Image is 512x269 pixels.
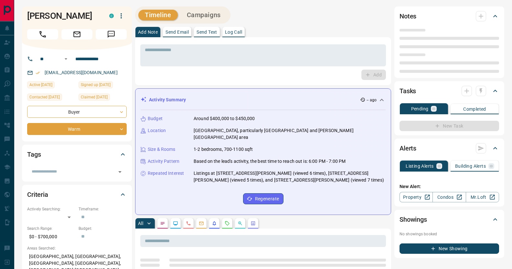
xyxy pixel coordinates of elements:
p: Completed [463,107,486,111]
p: Budget [148,115,163,122]
span: Call [27,29,58,39]
p: Search Range: [27,226,75,231]
button: Campaigns [180,10,227,20]
div: Showings [400,212,499,227]
svg: Emails [199,221,204,226]
p: No showings booked [400,231,499,237]
p: Based on the lead's activity, the best time to reach out is: 6:00 PM - 7:00 PM [194,158,346,165]
p: Repeated Interest [148,170,184,177]
p: 1-2 bedrooms, 700-1100 sqft [194,146,253,153]
span: Claimed [DATE] [81,94,108,100]
p: Activity Pattern [148,158,179,165]
p: Pending [411,106,429,111]
span: Email [61,29,92,39]
p: New Alert: [400,183,499,190]
p: Send Email [165,30,189,34]
button: Timeline [138,10,178,20]
div: Tasks [400,83,499,99]
p: Add Note [138,30,158,34]
p: Actively Searching: [27,206,75,212]
p: Send Text [197,30,217,34]
div: Notes [400,8,499,24]
p: Location [148,127,166,134]
div: Sat Sep 06 2025 [27,81,75,90]
p: Around $400,000 to $450,000 [194,115,255,122]
p: [GEOGRAPHIC_DATA], particularly [GEOGRAPHIC_DATA] and [PERSON_NAME][GEOGRAPHIC_DATA] area [194,127,386,141]
button: Open [62,55,70,63]
svg: Agent Actions [251,221,256,226]
div: Alerts [400,140,499,156]
span: Active [DATE] [29,82,52,88]
svg: Calls [186,221,191,226]
div: Buyer [27,106,127,118]
h2: Notes [400,11,416,21]
p: Timeframe: [79,206,127,212]
button: Regenerate [243,193,283,204]
h2: Criteria [27,189,48,200]
a: [EMAIL_ADDRESS][DOMAIN_NAME] [45,70,118,75]
h2: Showings [400,214,427,225]
span: Contacted [DATE] [29,94,60,100]
a: Mr.Loft [466,192,499,202]
p: All [138,221,143,226]
div: Tags [27,147,127,162]
p: Listing Alerts [406,164,434,168]
div: condos.ca [109,14,114,18]
p: Budget: [79,226,127,231]
svg: Requests [225,221,230,226]
svg: Listing Alerts [212,221,217,226]
div: Warm [27,123,127,135]
h2: Tasks [400,86,416,96]
a: Condos [432,192,466,202]
div: Activity Summary-- ago [141,94,386,106]
p: -- ago [367,97,377,103]
p: Building Alerts [455,164,486,168]
p: Activity Summary [149,96,186,103]
h2: Alerts [400,143,416,153]
button: Open [115,167,124,176]
span: Signed up [DATE] [81,82,111,88]
button: New Showing [400,243,499,254]
p: Areas Searched: [27,245,127,251]
svg: Email Verified [36,71,40,75]
span: Message [96,29,127,39]
div: Criteria [27,187,127,202]
h1: [PERSON_NAME] [27,11,100,21]
div: Mon Aug 18 2025 [27,94,75,103]
a: Property [400,192,433,202]
div: Wed Jul 05 2023 [79,81,127,90]
div: Sun Aug 17 2025 [79,94,127,103]
h2: Tags [27,149,41,160]
p: Size & Rooms [148,146,176,153]
p: $0 - $700,000 [27,231,75,242]
svg: Notes [160,221,165,226]
p: Listings at [STREET_ADDRESS][PERSON_NAME] (viewed 6 times), [STREET_ADDRESS][PERSON_NAME] (viewed... [194,170,386,184]
svg: Lead Browsing Activity [173,221,178,226]
svg: Opportunities [238,221,243,226]
p: Log Call [225,30,242,34]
